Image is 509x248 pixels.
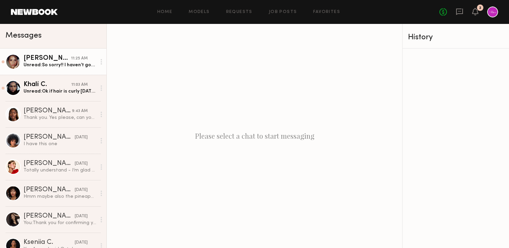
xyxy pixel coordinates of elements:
span: Messages [5,32,42,40]
a: Job Posts [269,10,297,14]
div: Totally understand - I’m glad you found a good fit! Thank you for considering me, I would love th... [24,167,96,174]
div: Thank you. Yes please, can you add me. [24,114,96,121]
div: You: Thank you for confirming you've receive the product. Please make sure you review and follow ... [24,220,96,226]
div: 2 [479,6,481,10]
a: Home [157,10,173,14]
div: Khalí C. [24,81,71,88]
div: [PERSON_NAME] [24,108,72,114]
div: [PERSON_NAME] [24,160,75,167]
div: [DATE] [75,187,88,193]
div: Unread: So sorry!! I haven’t gotten it yet but will sign asap :) [24,62,96,68]
a: Favorites [313,10,340,14]
div: [DATE] [75,239,88,246]
div: [PERSON_NAME] [24,134,75,141]
div: I have this one [24,141,96,147]
div: [DATE] [75,161,88,167]
a: Requests [226,10,252,14]
div: [PERSON_NAME] [24,213,75,220]
div: [PERSON_NAME] [24,187,75,193]
div: 11:25 AM [71,55,88,62]
div: Hmm maybe also the pineapple exfoliating powder! [24,193,96,200]
div: History [408,33,504,41]
div: [DATE] [75,213,88,220]
div: [DATE] [75,134,88,141]
div: Please select a chat to start messaging [107,24,402,248]
a: Models [189,10,209,14]
div: Kseniia C. [24,239,75,246]
div: [PERSON_NAME] [24,55,71,62]
div: 11:03 AM [71,82,88,88]
div: Unread: Ok if hair is curly [DATE]? [24,88,96,95]
div: 9:43 AM [72,108,88,114]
